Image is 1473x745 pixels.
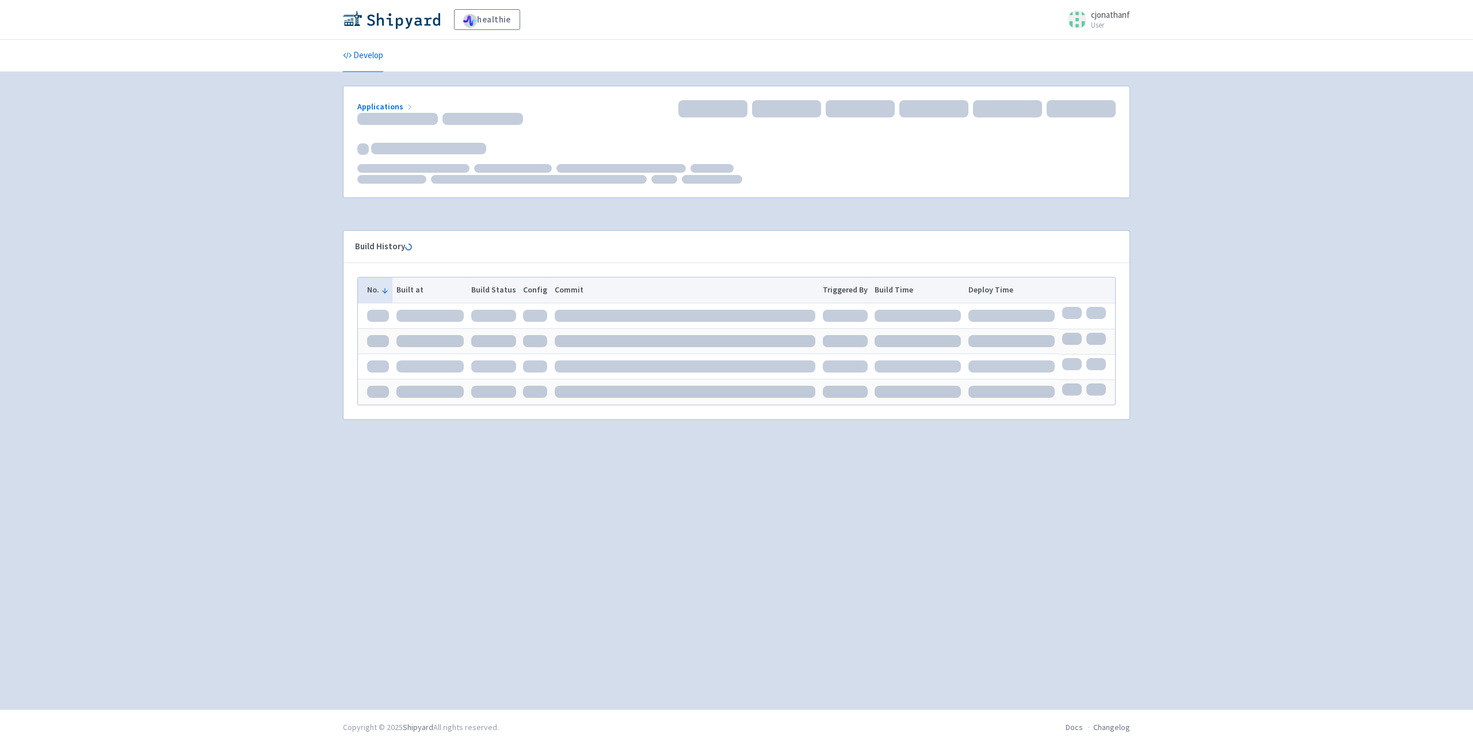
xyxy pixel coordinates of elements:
[343,10,440,29] img: Shipyard logo
[343,40,383,72] a: Develop
[1091,9,1130,20] span: cjonathanf
[1061,10,1130,29] a: cjonathanf User
[343,721,499,733] div: Copyright © 2025 All rights reserved.
[871,278,965,303] th: Build Time
[819,278,871,303] th: Triggered By
[965,278,1059,303] th: Deploy Time
[392,278,467,303] th: Built at
[454,9,520,30] a: healthie
[520,278,551,303] th: Config
[1093,722,1130,732] a: Changelog
[355,240,1100,253] div: Build History
[403,722,433,732] a: Shipyard
[1066,722,1083,732] a: Docs
[467,278,520,303] th: Build Status
[551,278,819,303] th: Commit
[1091,21,1130,29] small: User
[367,284,389,296] button: No.
[357,101,414,112] a: Applications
